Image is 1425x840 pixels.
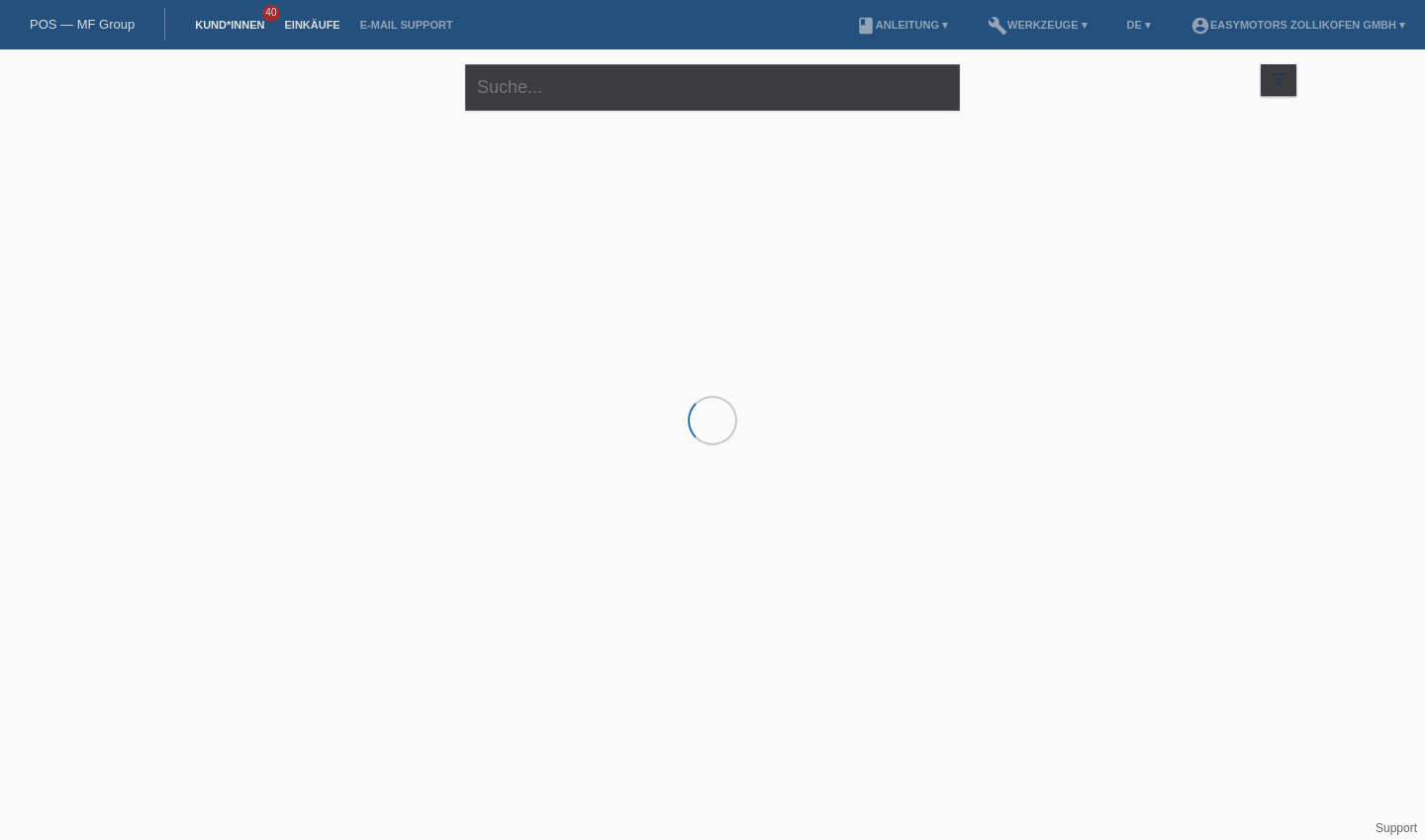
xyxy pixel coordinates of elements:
i: build [988,16,1007,36]
a: bookAnleitung ▾ [846,19,958,31]
a: Support [1376,821,1417,835]
a: buildWerkzeuge ▾ [978,19,1097,31]
a: Einkäufe [274,19,349,31]
span: 40 [262,5,280,22]
a: POS — MF Group [30,17,135,32]
i: book [856,16,876,36]
i: filter_list [1268,68,1289,90]
input: Suche... [465,64,960,111]
a: E-Mail Support [350,19,463,31]
a: Kund*innen [185,19,274,31]
a: account_circleEasymotors Zollikofen GmbH ▾ [1181,19,1415,31]
i: account_circle [1190,16,1210,36]
a: DE ▾ [1117,19,1161,31]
